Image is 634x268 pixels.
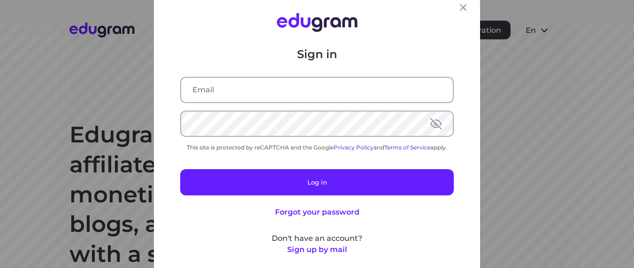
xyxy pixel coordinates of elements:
[180,169,454,195] button: Log in
[275,206,359,217] button: Forgot your password
[180,232,454,244] p: Don't have an account?
[180,46,454,61] p: Sign in
[181,77,453,102] input: Email
[277,13,358,32] img: Edugram Logo
[287,244,347,255] button: Sign up by mail
[334,143,374,150] a: Privacy Policy
[384,143,430,150] a: Terms of Service
[180,143,454,150] div: This site is protected by reCAPTCHA and the Google and apply.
